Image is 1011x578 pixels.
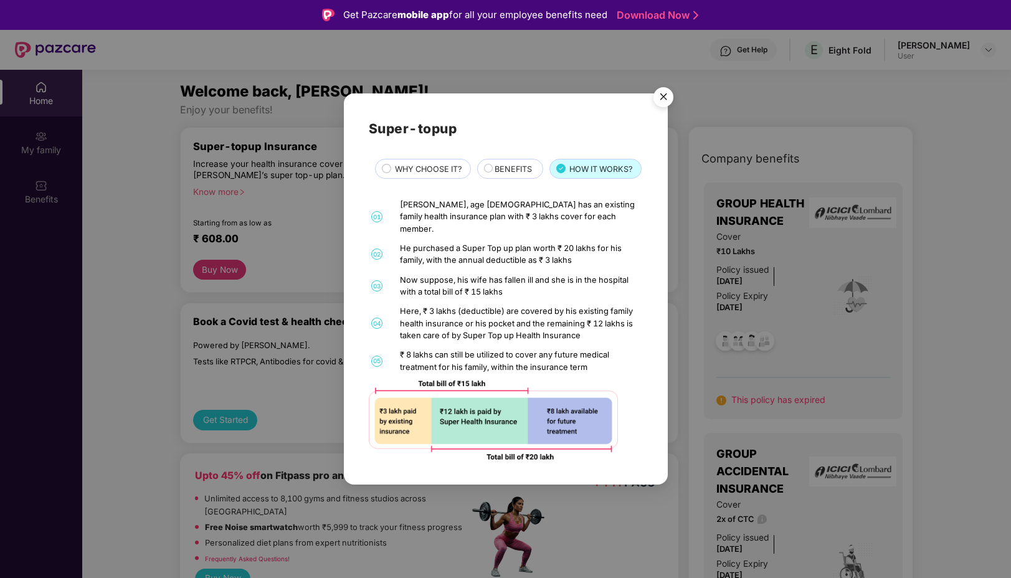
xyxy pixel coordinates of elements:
[371,211,382,222] span: 01
[371,280,382,291] span: 03
[400,305,639,341] div: Here, ₹ 3 lakhs (deductible) are covered by his existing family health insurance or his pocket an...
[369,381,618,460] img: 92ad5f425632aafc39dd5e75337fe900.png
[693,9,698,22] img: Stroke
[400,242,639,267] div: He purchased a Super Top up plan worth ₹ 20 lakhs for his family, with the annual deductible as ₹...
[395,163,462,176] span: WHY CHOOSE IT?
[343,7,607,22] div: Get Pazcare for all your employee benefits need
[400,199,639,235] div: [PERSON_NAME], age [DEMOGRAPHIC_DATA] has an existing family health insurance plan with ₹ 3 lakhs...
[617,9,695,22] a: Download Now
[371,249,382,260] span: 02
[646,82,680,115] button: Close
[371,318,382,329] span: 04
[495,163,532,176] span: BENEFITS
[569,163,632,176] span: HOW IT WORKS?
[322,9,335,21] img: Logo
[400,274,639,298] div: Now suppose, his wife has fallen ill and she is in the hospital with a total bill of ₹ 15 lakhs
[400,349,639,373] div: ₹ 8 lakhs can still be utilized to cover any future medical treatment for his family, within the ...
[646,82,681,116] img: svg+xml;base64,PHN2ZyB4bWxucz0iaHR0cDovL3d3dy53My5vcmcvMjAwMC9zdmciIHdpZHRoPSI1NiIgaGVpZ2h0PSI1Ni...
[369,118,642,139] h2: Super-topup
[397,9,449,21] strong: mobile app
[371,356,382,367] span: 05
